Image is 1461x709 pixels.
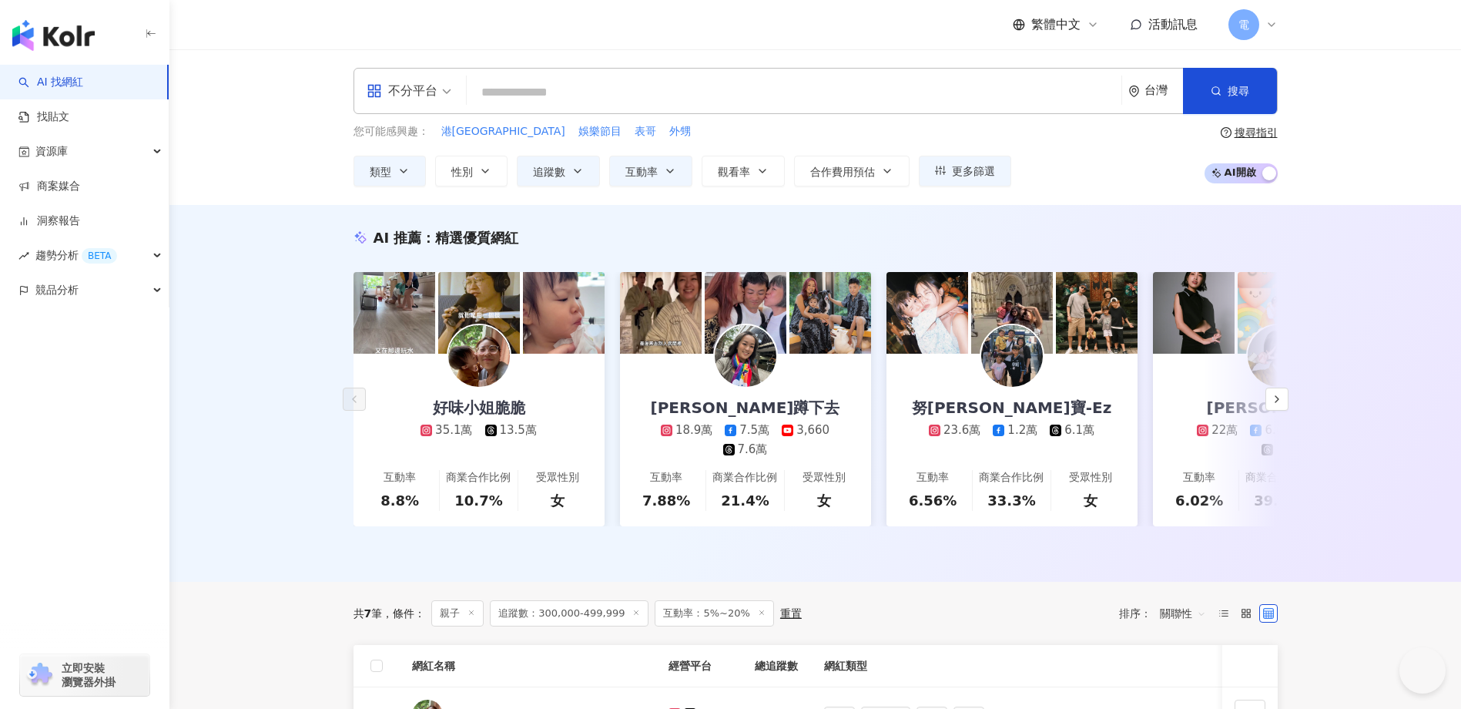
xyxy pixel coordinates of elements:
[1183,68,1277,114] button: 搜尋
[354,156,426,186] button: 類型
[400,645,656,687] th: 網紅名稱
[1399,647,1446,694] iframe: Help Scout Beacon - Open
[431,600,484,627] span: 親子
[1084,491,1097,510] div: 女
[916,470,949,486] div: 互動率
[715,325,776,387] img: KOL Avatar
[971,272,1053,354] img: post-image
[578,123,622,140] button: 娛樂節目
[1211,422,1238,439] div: 22萬
[18,250,29,261] span: rise
[721,491,769,510] div: 21.4%
[796,422,829,439] div: 3,660
[817,491,831,510] div: 女
[712,470,777,486] div: 商業合作比例
[656,645,742,687] th: 經營平台
[1128,86,1140,97] span: environment
[987,491,1035,510] div: 33.3%
[354,124,429,139] span: 您可能感興趣：
[810,166,875,178] span: 合作費用預估
[417,397,541,418] div: 好味小姐脆脆
[25,663,55,687] img: chrome extension
[886,272,968,354] img: post-image
[635,124,656,139] span: 表哥
[374,228,519,247] div: AI 推薦 ：
[435,230,518,246] span: 精選優質網紅
[952,165,995,177] span: 更多篩選
[1148,17,1198,32] span: 活動訊息
[812,645,1326,687] th: 網紅類型
[1183,470,1215,486] div: 互動率
[354,354,605,526] a: 好味小姐脆脆35.1萬13.5萬互動率8.8%商業合作比例10.7%受眾性別女
[1153,354,1404,526] a: [PERSON_NAME]22萬6.6萬10.8萬7萬互動率6.02%商業合作比例39.1%受眾性別女
[625,166,658,178] span: 互動率
[1153,272,1235,354] img: post-image
[523,272,605,354] img: post-image
[451,166,473,178] span: 性別
[742,645,812,687] th: 總追蹤數
[886,354,1138,526] a: 努[PERSON_NAME]寶-Ez23.6萬1.2萬6.1萬互動率6.56%商業合作比例33.3%受眾性別女
[1119,601,1215,626] div: 排序：
[551,491,565,510] div: 女
[18,75,83,90] a: searchAI 找網紅
[803,470,846,486] div: 受眾性別
[382,607,425,620] span: 條件 ：
[35,238,117,273] span: 趨勢分析
[490,600,648,627] span: 追蹤數：300,000-499,999
[517,156,600,186] button: 追蹤數
[780,607,802,620] div: 重置
[578,124,622,139] span: 娛樂節目
[354,607,383,620] div: 共 筆
[370,166,391,178] span: 類型
[367,83,382,99] span: appstore
[1069,470,1112,486] div: 受眾性別
[609,156,692,186] button: 互動率
[18,109,69,125] a: 找貼文
[435,422,472,439] div: 35.1萬
[1245,470,1310,486] div: 商業合作比例
[675,422,712,439] div: 18.9萬
[1160,601,1206,626] span: 關聯性
[1144,84,1183,97] div: 台灣
[367,79,437,103] div: 不分平台
[1007,422,1037,439] div: 1.2萬
[896,397,1128,418] div: 努[PERSON_NAME]寶-Ez
[1235,126,1278,139] div: 搜尋指引
[634,123,657,140] button: 表哥
[789,272,871,354] img: post-image
[446,470,511,486] div: 商業合作比例
[536,470,579,486] div: 受眾性別
[500,422,537,439] div: 13.5萬
[364,607,372,620] span: 7
[1238,272,1319,354] img: post-image
[380,491,419,510] div: 8.8%
[435,156,508,186] button: 性別
[1031,16,1081,33] span: 繁體中文
[979,470,1044,486] div: 商業合作比例
[943,422,980,439] div: 23.6萬
[739,422,769,439] div: 7.5萬
[448,325,510,387] img: KOL Avatar
[1276,442,1295,458] div: 7萬
[20,654,149,696] a: chrome extension立即安裝 瀏覽器外掛
[1221,127,1231,138] span: question-circle
[1238,16,1249,33] span: 電
[919,156,1011,186] button: 更多篩選
[738,442,768,458] div: 7.6萬
[441,123,566,140] button: 港[GEOGRAPHIC_DATA]
[794,156,910,186] button: 合作費用預估
[454,491,502,510] div: 10.7%
[718,166,750,178] span: 觀看率
[909,491,957,510] div: 6.56%
[438,272,520,354] img: post-image
[18,213,80,229] a: 洞察報告
[1265,422,1295,439] div: 6.6萬
[1064,422,1094,439] div: 6.1萬
[35,134,68,169] span: 資源庫
[18,179,80,194] a: 商案媒合
[384,470,416,486] div: 互動率
[702,156,785,186] button: 觀看率
[669,123,692,140] button: 外甥
[1254,491,1302,510] div: 39.1%
[650,470,682,486] div: 互動率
